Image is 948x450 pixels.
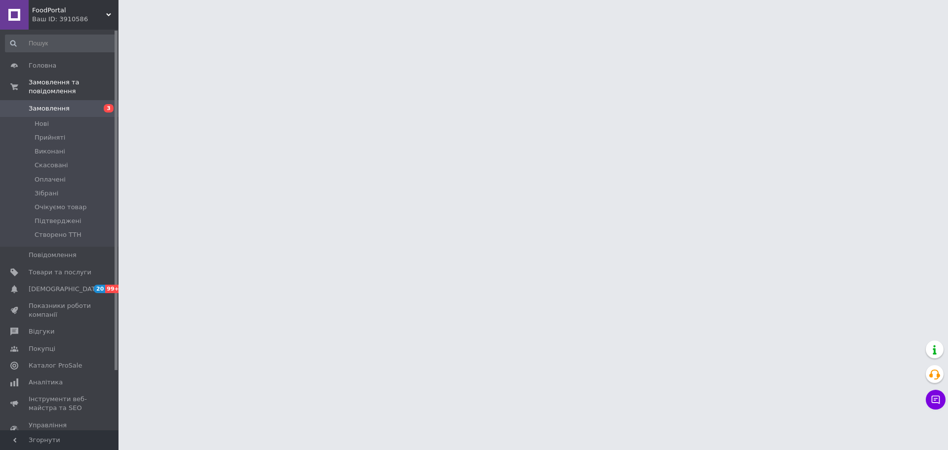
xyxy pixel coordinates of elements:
span: Замовлення та повідомлення [29,78,118,96]
span: Відгуки [29,327,54,336]
span: [DEMOGRAPHIC_DATA] [29,285,102,294]
span: 99+ [105,285,121,293]
span: Зібрані [35,189,58,198]
span: Створено ТТН [35,230,81,239]
span: Управління сайтом [29,421,91,439]
input: Пошук [5,35,117,52]
span: Головна [29,61,56,70]
span: Замовлення [29,104,70,113]
button: Чат з покупцем [926,390,946,410]
span: Повідомлення [29,251,77,260]
span: Очікуємо товар [35,203,87,212]
span: Показники роботи компанії [29,301,91,319]
span: Підтверджені [35,217,81,225]
span: Нові [35,119,49,128]
span: FoodPortal [32,6,106,15]
span: Інструменти веб-майстра та SEO [29,395,91,412]
span: Аналітика [29,378,63,387]
span: Оплачені [35,175,66,184]
span: Прийняті [35,133,65,142]
span: Виконані [35,147,65,156]
span: Товари та послуги [29,268,91,277]
span: Покупці [29,344,55,353]
span: 3 [104,104,114,112]
span: Скасовані [35,161,68,170]
div: Ваш ID: 3910586 [32,15,118,24]
span: Каталог ProSale [29,361,82,370]
span: 20 [94,285,105,293]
